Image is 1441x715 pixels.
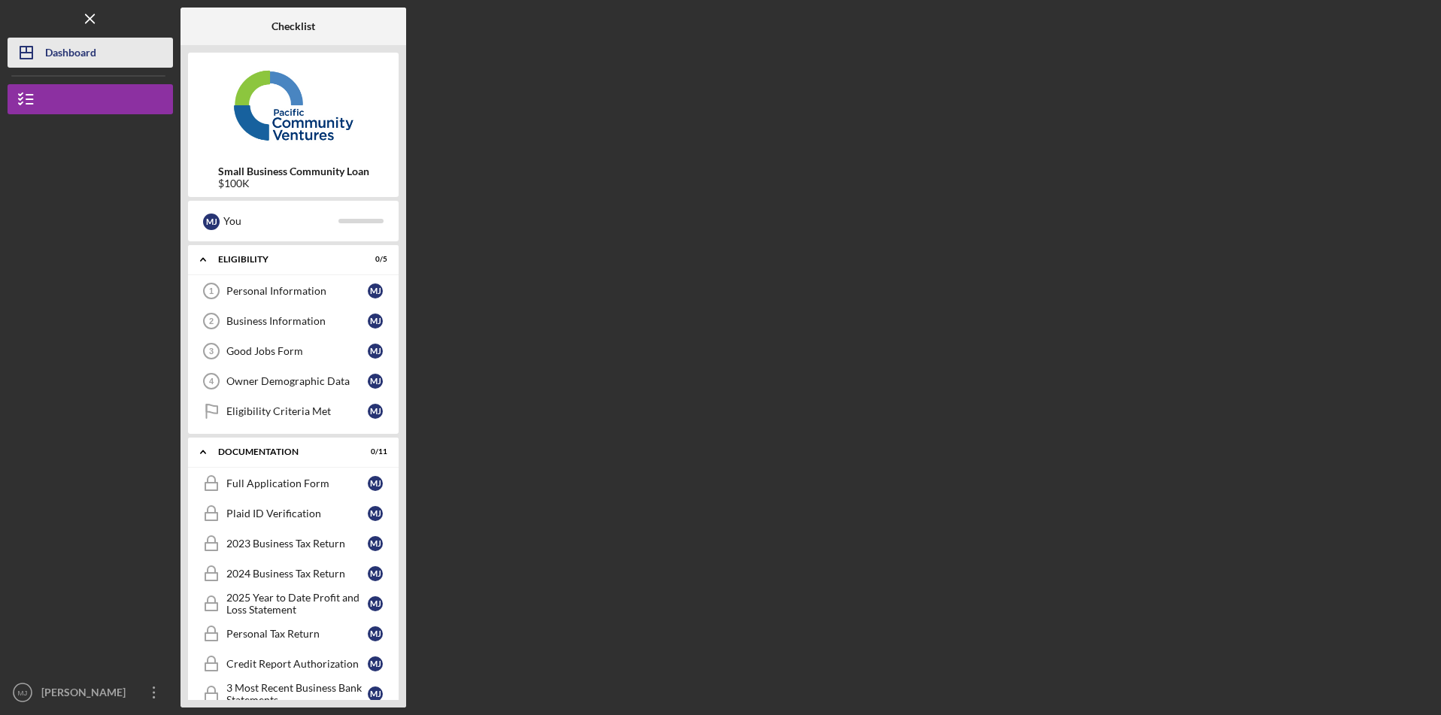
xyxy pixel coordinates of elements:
[368,626,383,641] div: M J
[368,506,383,521] div: M J
[196,276,391,306] a: 1Personal InformationMJ
[368,536,383,551] div: M J
[368,596,383,611] div: M J
[272,20,315,32] b: Checklist
[196,468,391,498] a: Full Application FormMJ
[368,344,383,359] div: M J
[209,286,214,295] tspan: 1
[368,476,383,491] div: M J
[218,255,350,264] div: Eligibility
[8,677,173,707] button: MJ[PERSON_NAME]
[226,682,368,706] div: 3 Most Recent Business Bank Statements
[203,214,220,230] div: M J
[226,315,368,327] div: Business Information
[209,347,214,356] tspan: 3
[196,336,391,366] a: 3Good Jobs FormMJ
[368,656,383,671] div: M J
[368,374,383,389] div: M J
[196,396,391,426] a: Eligibility Criteria MetMJ
[226,405,368,417] div: Eligibility Criteria Met
[360,447,387,456] div: 0 / 11
[218,165,369,177] b: Small Business Community Loan
[196,679,391,709] a: 3 Most Recent Business Bank StatementsMJ
[8,38,173,68] button: Dashboard
[196,649,391,679] a: Credit Report AuthorizationMJ
[218,177,369,189] div: $100K
[368,566,383,581] div: M J
[196,619,391,649] a: Personal Tax ReturnMJ
[38,677,135,711] div: [PERSON_NAME]
[226,285,368,297] div: Personal Information
[18,689,28,697] text: MJ
[45,38,96,71] div: Dashboard
[226,375,368,387] div: Owner Demographic Data
[196,589,391,619] a: 2025 Year to Date Profit and Loss StatementMJ
[209,317,214,326] tspan: 2
[368,283,383,298] div: M J
[368,314,383,329] div: M J
[226,568,368,580] div: 2024 Business Tax Return
[223,208,338,234] div: You
[226,538,368,550] div: 2023 Business Tax Return
[196,529,391,559] a: 2023 Business Tax ReturnMJ
[209,377,214,386] tspan: 4
[226,507,368,520] div: Plaid ID Verification
[226,345,368,357] div: Good Jobs Form
[226,592,368,616] div: 2025 Year to Date Profit and Loss Statement
[226,477,368,489] div: Full Application Form
[226,628,368,640] div: Personal Tax Return
[360,255,387,264] div: 0 / 5
[196,366,391,396] a: 4Owner Demographic DataMJ
[188,60,399,150] img: Product logo
[226,658,368,670] div: Credit Report Authorization
[196,559,391,589] a: 2024 Business Tax ReturnMJ
[368,686,383,701] div: M J
[196,498,391,529] a: Plaid ID VerificationMJ
[196,306,391,336] a: 2Business InformationMJ
[218,447,350,456] div: Documentation
[368,404,383,419] div: M J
